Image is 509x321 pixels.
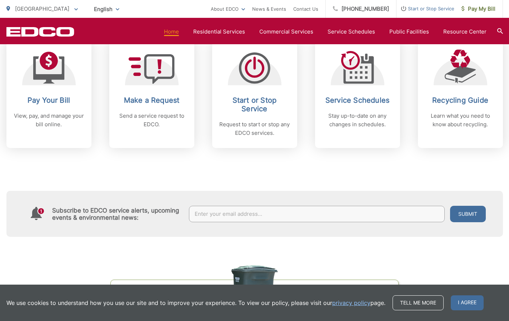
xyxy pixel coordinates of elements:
a: Tell me more [393,295,444,310]
a: Home [164,27,179,36]
p: Learn what you need to know about recycling. [425,112,496,129]
span: [GEOGRAPHIC_DATA] [15,5,69,12]
a: Commercial Services [259,27,313,36]
a: Residential Services [193,27,245,36]
h2: Pay Your Bill [14,96,84,105]
h2: Recycling Guide [425,96,496,105]
a: Service Schedules Stay up-to-date on any changes in schedules. [315,39,400,148]
button: Submit [450,206,486,222]
a: Recycling Guide Learn what you need to know about recycling. [418,39,503,148]
p: View, pay, and manage your bill online. [14,112,84,129]
p: Send a service request to EDCO. [116,112,187,129]
a: Resource Center [443,27,486,36]
a: Public Facilities [389,27,429,36]
p: We use cookies to understand how you use our site and to improve your experience. To view our pol... [6,299,385,307]
h4: Subscribe to EDCO service alerts, upcoming events & environmental news: [52,207,182,221]
h2: Service Schedules [322,96,393,105]
a: About EDCO [211,5,245,13]
a: Contact Us [293,5,318,13]
a: EDCD logo. Return to the homepage. [6,27,74,37]
h2: Start or Stop Service [219,96,290,113]
input: Enter your email address... [189,206,445,222]
span: English [89,3,125,15]
a: Service Schedules [328,27,375,36]
a: Make a Request Send a service request to EDCO. [109,39,194,148]
h2: Make a Request [116,96,187,105]
p: Request to start or stop any EDCO services. [219,120,290,137]
span: I agree [451,295,484,310]
a: Pay Your Bill View, pay, and manage your bill online. [6,39,91,148]
span: Pay My Bill [461,5,495,13]
a: News & Events [252,5,286,13]
p: Stay up-to-date on any changes in schedules. [322,112,393,129]
a: privacy policy [332,299,370,307]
